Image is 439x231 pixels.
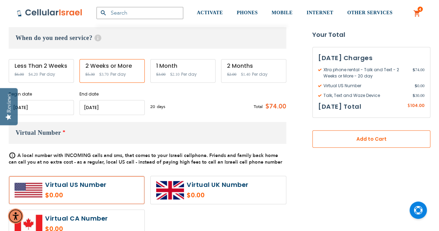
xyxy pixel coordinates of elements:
[306,10,333,15] span: INTERNET
[8,208,23,224] div: Accessibility Menu
[413,67,415,73] span: $
[312,30,430,40] strong: Your Total
[79,100,145,115] input: MM/DD/YYYY
[9,100,74,115] input: MM/DD/YYYY
[28,72,38,77] span: $4.20
[157,104,165,110] span: days
[227,72,236,77] span: $2.00
[347,10,392,15] span: OTHER SERVICES
[96,7,183,19] input: Search
[17,9,83,17] img: Cellular Israel Logo
[318,101,361,112] h3: [DATE] Total
[413,92,415,99] span: $
[254,104,263,110] span: Total
[150,104,157,110] span: 20
[318,92,413,99] span: Talk, Text and Waze Device
[272,10,293,15] span: MOBILE
[318,67,413,79] span: Xtra phone rental - Talk and Text - 2 Weeks or More - 20 day
[94,34,101,41] span: Help
[85,72,95,77] span: $5.30
[312,130,430,148] button: Add to Cart
[413,92,424,99] span: 30.00
[335,135,407,143] span: Add to Cart
[16,129,61,136] span: Virtual Number
[110,71,126,77] span: Per day
[156,72,166,77] span: $3.00
[156,63,210,69] div: 1 Month
[252,71,268,77] span: Per day
[263,101,286,112] span: $74.00
[413,67,424,79] span: 74.00
[15,72,24,77] span: $6.00
[99,72,109,77] span: $3.70
[237,10,258,15] span: PHONES
[415,83,417,89] span: $
[419,7,421,12] span: 4
[40,71,55,77] span: Per day
[413,9,421,18] a: 4
[407,103,410,109] span: $
[415,83,424,89] span: 0.00
[6,93,12,113] div: Reviews
[9,27,286,49] h3: When do you need service?
[85,63,139,69] div: 2 Weeks or More
[181,71,197,77] span: Per day
[241,72,250,77] span: $1.40
[170,72,179,77] span: $2.10
[197,10,223,15] span: ACTIVATE
[15,63,68,69] div: Less Than 2 Weeks
[410,102,424,108] span: 104.00
[79,91,145,97] label: End date
[318,53,424,63] h3: [DATE] Charges
[9,91,74,97] label: Begin date
[9,152,282,165] span: A local number with INCOMING calls and sms, that comes to your Israeli cellphone. Friends and fam...
[227,63,280,69] div: 2 Months
[318,83,415,89] span: Virtual US Number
